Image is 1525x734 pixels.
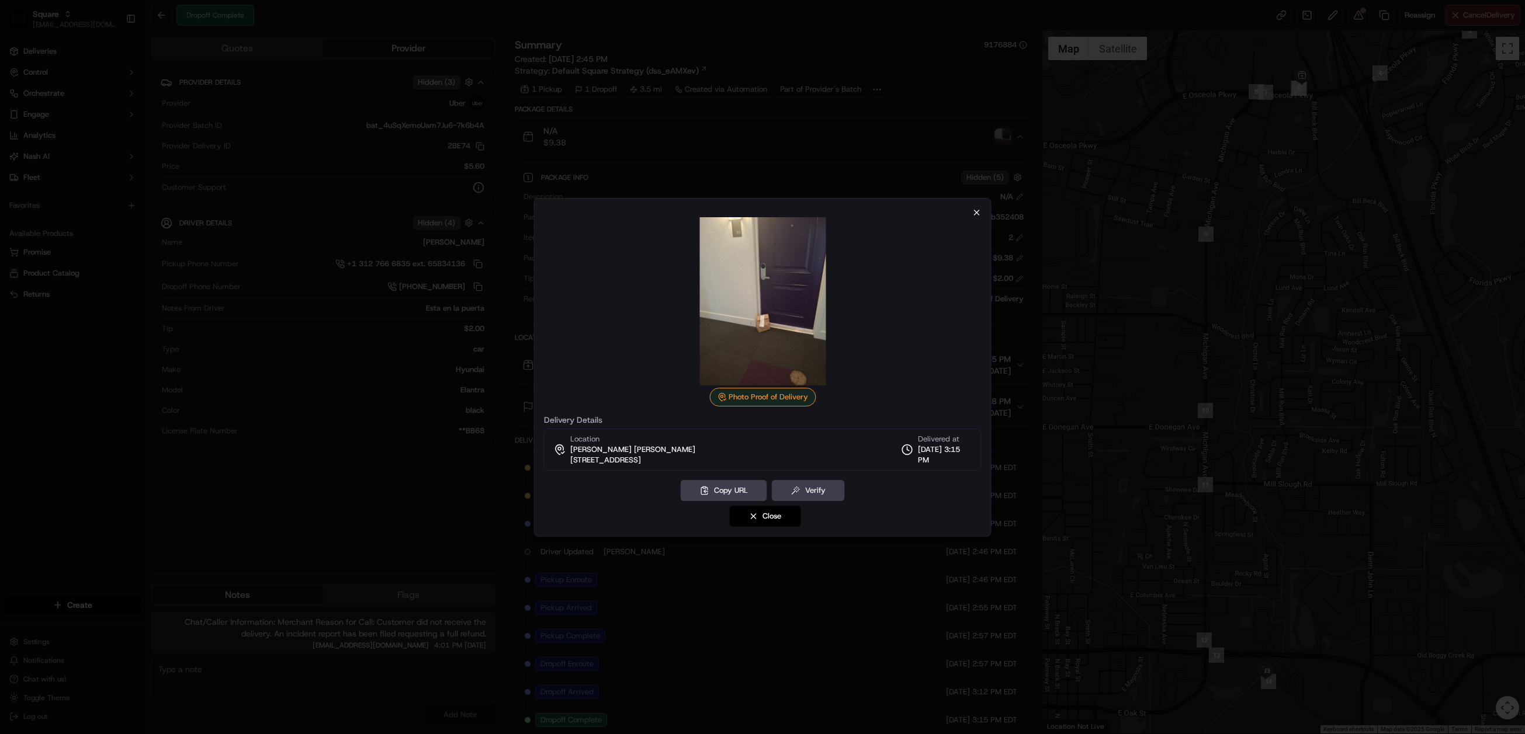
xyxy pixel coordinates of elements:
div: Photo Proof of Delivery [709,388,816,406]
span: [STREET_ADDRESS] [570,455,641,465]
img: photo_proof_of_delivery image [678,217,847,385]
a: Powered byPylon [82,198,141,207]
div: Start new chat [40,112,192,124]
img: Nash [12,12,35,36]
label: Delivery Details [544,416,982,424]
div: We're available if you need us! [40,124,148,133]
button: Copy URL [681,480,767,501]
a: 📗Knowledge Base [7,165,94,186]
span: [DATE] 3:15 PM [918,444,972,465]
button: Verify [772,480,845,501]
a: 💻API Documentation [94,165,192,186]
img: 1736555255976-a54dd68f-1ca7-489b-9aae-adbdc363a1c4 [12,112,33,133]
button: Close [729,506,800,527]
div: 💻 [99,171,108,180]
span: Delivered at [918,434,972,444]
span: [PERSON_NAME] [PERSON_NAME] [570,444,695,455]
div: 📗 [12,171,21,180]
span: Location [570,434,599,444]
span: Knowledge Base [23,170,89,182]
input: Got a question? Start typing here... [30,76,210,88]
button: Start new chat [199,116,213,130]
span: API Documentation [110,170,188,182]
p: Welcome 👋 [12,47,213,66]
span: Pylon [116,199,141,207]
